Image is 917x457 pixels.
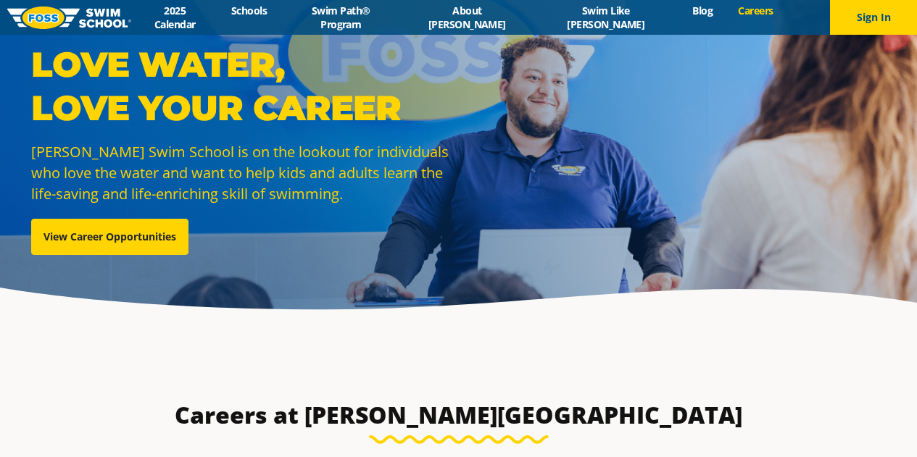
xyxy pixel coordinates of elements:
a: Swim Like [PERSON_NAME] [532,4,680,31]
h3: Careers at [PERSON_NAME][GEOGRAPHIC_DATA] [117,401,801,429]
a: Swim Path® Program [280,4,402,31]
a: Careers [726,4,786,17]
a: Schools [219,4,280,17]
a: Blog [680,4,726,17]
a: About [PERSON_NAME] [402,4,532,31]
img: FOSS Swim School Logo [7,7,131,29]
span: [PERSON_NAME] Swim School is on the lookout for individuals who love the water and want to help k... [31,142,449,204]
a: View Career Opportunities [31,219,188,255]
p: Love Water, Love Your Career [31,43,452,130]
a: 2025 Calendar [131,4,219,31]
